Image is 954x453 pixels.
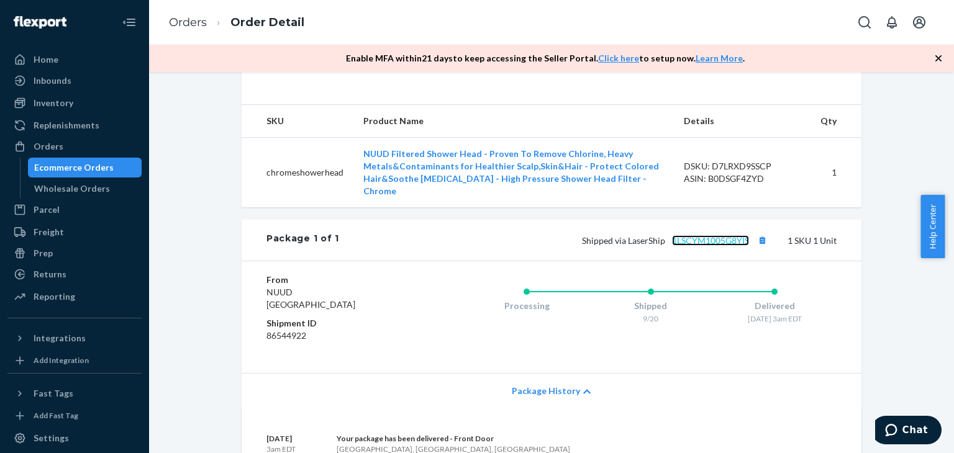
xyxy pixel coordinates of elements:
[512,385,580,397] span: Package History
[7,428,142,448] a: Settings
[7,264,142,284] a: Returns
[684,173,801,185] div: ASIN: B0DSGF4ZYD
[7,408,142,423] a: Add Fast Tag
[920,195,945,258] button: Help Center
[28,158,142,177] a: Ecommerce Orders
[465,300,589,312] div: Processing
[879,10,904,35] button: Open notifications
[34,432,69,444] div: Settings
[34,290,75,303] div: Reporting
[242,105,353,138] th: SKU
[7,93,142,113] a: Inventory
[34,53,58,66] div: Home
[266,317,415,330] dt: Shipment ID
[674,105,811,138] th: Details
[7,50,142,70] a: Home
[7,222,142,242] a: Freight
[34,182,110,195] div: Wholesale Orders
[34,268,66,280] div: Returns
[875,416,942,447] iframe: Opens a widget where you can chat to one of our agents
[589,313,713,324] div: 9/20
[712,300,837,312] div: Delivered
[7,243,142,263] a: Prep
[34,119,99,132] div: Replenishments
[169,16,207,29] a: Orders
[811,105,861,138] th: Qty
[598,53,639,63] a: Click here
[266,287,355,310] span: NUUD [GEOGRAPHIC_DATA]
[242,138,353,208] td: chromeshowerhead
[754,232,770,248] button: Copy tracking number
[14,16,66,29] img: Flexport logo
[266,274,415,286] dt: From
[34,140,63,153] div: Orders
[7,328,142,348] button: Integrations
[266,433,296,444] p: [DATE]
[811,138,861,208] td: 1
[907,10,932,35] button: Open account menu
[672,235,749,246] a: 1LSCYM1005G8YIS
[339,232,837,248] div: 1 SKU 1 Unit
[34,355,89,366] div: Add Integration
[852,10,877,35] button: Open Search Box
[34,161,114,174] div: Ecommerce Orders
[7,71,142,91] a: Inbounds
[7,353,142,368] a: Add Integration
[337,433,570,444] div: Your package has been delivered - Front Door
[712,313,837,324] div: [DATE] 3am EDT
[28,179,142,199] a: Wholesale Orders
[34,387,73,400] div: Fast Tags
[266,330,415,342] dd: 86544922
[582,235,770,246] span: Shipped via LaserShip
[34,332,86,344] div: Integrations
[34,204,60,216] div: Parcel
[353,105,674,138] th: Product Name
[589,300,713,312] div: Shipped
[363,148,659,196] a: NUUD Filtered Shower Head - Proven To Remove Chlorine, Heavy Metals&Contaminants for Healthier Sc...
[34,226,64,238] div: Freight
[230,16,304,29] a: Order Detail
[7,200,142,220] a: Parcel
[34,410,78,421] div: Add Fast Tag
[34,247,53,259] div: Prep
[159,4,314,41] ol: breadcrumbs
[696,53,743,63] a: Learn More
[266,232,339,248] div: Package 1 of 1
[7,115,142,135] a: Replenishments
[7,383,142,403] button: Fast Tags
[7,137,142,156] a: Orders
[117,10,142,35] button: Close Navigation
[346,52,745,65] p: Enable MFA within 21 days to keep accessing the Seller Portal. to setup now. .
[34,74,71,87] div: Inbounds
[34,97,73,109] div: Inventory
[684,160,801,173] div: DSKU: D7LRXD9SSCP
[7,287,142,307] a: Reporting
